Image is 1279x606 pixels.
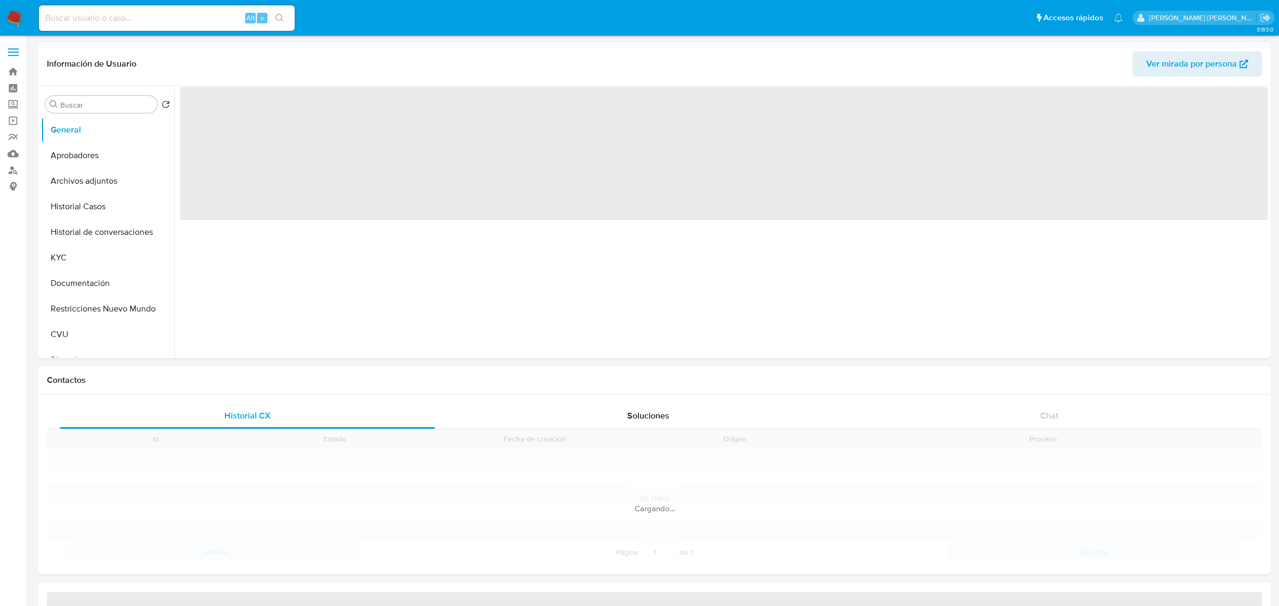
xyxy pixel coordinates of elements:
[246,13,255,23] span: Alt
[60,100,153,110] input: Buscar
[261,13,264,23] span: s
[224,410,271,422] span: Historial CX
[41,296,174,322] button: Restricciones Nuevo Mundo
[41,117,174,143] button: General
[180,87,1268,220] span: ‌
[1132,51,1262,77] button: Ver mirada por persona
[1146,51,1237,77] span: Ver mirada por persona
[1040,410,1058,422] span: Chat
[41,271,174,296] button: Documentación
[41,194,174,219] button: Historial Casos
[1114,13,1123,22] a: Notificaciones
[161,100,170,112] button: Volver al orden por defecto
[41,322,174,347] button: CVU
[627,410,669,422] span: Soluciones
[39,11,295,25] input: Buscar usuario o caso...
[1043,12,1103,23] span: Accesos rápidos
[50,100,58,109] button: Buscar
[41,347,174,373] button: Direcciones
[47,375,1262,386] h1: Contactos
[41,143,174,168] button: Aprobadores
[47,503,1262,514] div: Cargando...
[41,168,174,194] button: Archivos adjuntos
[1260,12,1271,23] a: Salir
[1149,13,1257,23] p: roxana.vasquez@mercadolibre.com
[47,59,136,69] h1: Información de Usuario
[269,11,290,26] button: search-icon
[41,219,174,245] button: Historial de conversaciones
[41,245,174,271] button: KYC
